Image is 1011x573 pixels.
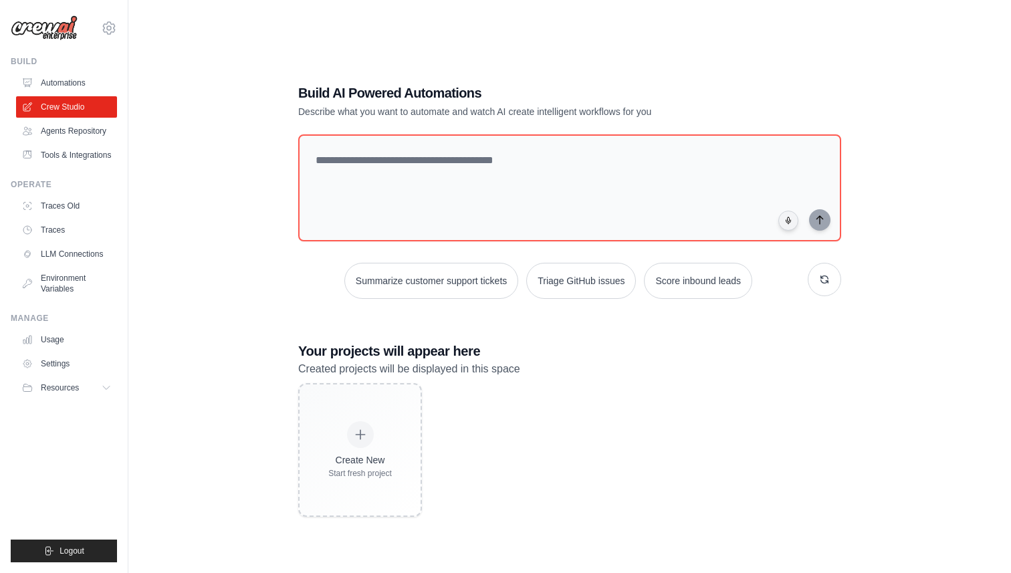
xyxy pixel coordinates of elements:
p: Created projects will be displayed in this space [298,360,841,378]
a: Tools & Integrations [16,144,117,166]
div: Manage [11,313,117,324]
a: LLM Connections [16,243,117,265]
button: Resources [16,377,117,398]
p: Describe what you want to automate and watch AI create intelligent workflows for you [298,105,748,118]
button: Get new suggestions [808,263,841,296]
button: Triage GitHub issues [526,263,636,299]
div: Build [11,56,117,67]
button: Logout [11,540,117,562]
h3: Your projects will appear here [298,342,841,360]
span: Logout [60,546,84,556]
img: Logo [11,15,78,41]
button: Score inbound leads [644,263,752,299]
div: Operate [11,179,117,190]
div: Create New [328,453,392,467]
a: Automations [16,72,117,94]
a: Environment Variables [16,267,117,300]
button: Click to speak your automation idea [778,211,798,231]
a: Traces [16,219,117,241]
a: Settings [16,353,117,374]
div: Start fresh project [328,468,392,479]
a: Crew Studio [16,96,117,118]
a: Usage [16,329,117,350]
button: Summarize customer support tickets [344,263,518,299]
h1: Build AI Powered Automations [298,84,748,102]
a: Agents Repository [16,120,117,142]
span: Resources [41,382,79,393]
a: Traces Old [16,195,117,217]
